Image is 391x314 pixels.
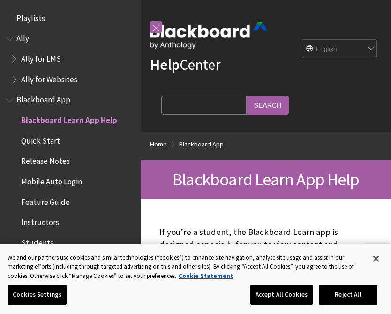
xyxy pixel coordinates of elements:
a: More information about your privacy, opens in a new tab [179,272,233,280]
img: Blackboard by Anthology [150,22,267,49]
span: Ally for LMS [21,51,61,64]
span: Mobile Auto Login [21,174,82,186]
input: Search [247,96,289,114]
a: Blackboard App [179,139,224,150]
div: We and our partners use cookies and similar technologies (“cookies”) to enhance site navigation, ... [8,253,364,281]
a: HelpCenter [150,55,220,74]
select: Site Language Selector [302,40,377,58]
p: If you’re a student, the Blackboard Learn app is designed especially for you to view content and ... [159,226,372,299]
span: Students [21,235,53,248]
span: Feature Guide [21,194,70,207]
button: Accept All Cookies [250,285,313,305]
span: Blackboard Learn App Help [21,112,117,125]
span: Blackboard App [16,92,70,105]
button: Cookies Settings [8,285,67,305]
nav: Book outline for Playlists [6,10,135,26]
a: Home [150,139,167,150]
strong: Help [150,55,180,74]
span: Ally [16,31,29,44]
button: Close [366,248,386,269]
span: Release Notes [21,153,70,166]
span: Playlists [16,10,45,23]
nav: Book outline for Anthology Ally Help [6,31,135,88]
span: Quick Start [21,133,60,146]
span: Instructors [21,215,59,227]
span: Blackboard Learn App Help [173,168,359,190]
span: Ally for Websites [21,72,77,84]
button: Reject All [319,285,377,305]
